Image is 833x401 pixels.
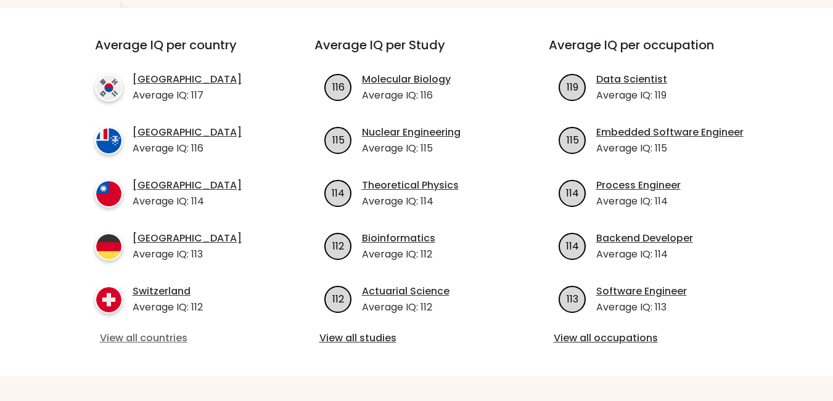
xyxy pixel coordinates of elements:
[596,247,693,262] p: Average IQ: 114
[362,141,461,156] p: Average IQ: 115
[362,231,435,246] a: Bioinformatics
[362,178,459,193] a: Theoretical Physics
[549,38,753,67] h3: Average IQ per occupation
[596,141,744,156] p: Average IQ: 115
[95,233,123,261] img: country
[332,132,344,147] text: 115
[566,238,579,253] text: 114
[567,291,578,306] text: 113
[554,331,749,346] a: View all occupations
[362,72,451,87] a: Molecular Biology
[95,38,270,67] h3: Average IQ per country
[596,284,687,299] a: Software Engineer
[566,185,579,200] text: 114
[362,125,461,140] a: Nuclear Engineering
[133,231,242,246] a: [GEOGRAPHIC_DATA]
[95,180,123,208] img: country
[133,88,242,103] p: Average IQ: 117
[133,141,242,156] p: Average IQ: 116
[362,88,451,103] p: Average IQ: 116
[332,238,344,253] text: 112
[362,247,435,262] p: Average IQ: 112
[95,286,123,314] img: country
[596,194,681,209] p: Average IQ: 114
[133,72,242,87] a: [GEOGRAPHIC_DATA]
[362,284,449,299] a: Actuarial Science
[332,185,345,200] text: 114
[596,178,681,193] a: Process Engineer
[566,132,578,147] text: 115
[596,72,667,87] a: Data Scientist
[596,231,693,246] a: Backend Developer
[319,331,514,346] a: View all studies
[95,74,123,102] img: country
[133,300,203,315] p: Average IQ: 112
[596,300,687,315] p: Average IQ: 113
[133,194,242,209] p: Average IQ: 114
[362,194,459,209] p: Average IQ: 114
[332,291,344,306] text: 112
[314,38,519,67] h3: Average IQ per Study
[596,125,744,140] a: Embedded Software Engineer
[133,125,242,140] a: [GEOGRAPHIC_DATA]
[567,79,578,94] text: 119
[95,127,123,155] img: country
[133,284,203,299] a: Switzerland
[133,247,242,262] p: Average IQ: 113
[133,178,242,193] a: [GEOGRAPHIC_DATA]
[596,88,667,103] p: Average IQ: 119
[100,331,265,346] a: View all countries
[362,300,449,315] p: Average IQ: 112
[332,79,344,94] text: 116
